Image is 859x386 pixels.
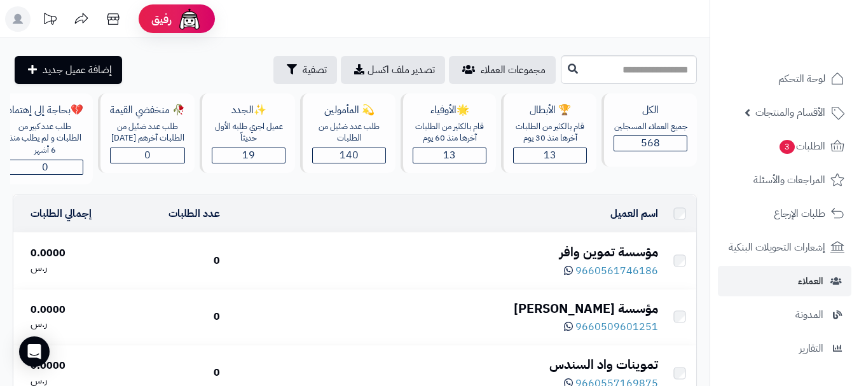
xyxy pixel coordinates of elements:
[718,64,851,94] a: لوحة التحكم
[718,266,851,296] a: العملاء
[368,62,435,78] span: تصدير ملف اكسل
[31,303,105,317] div: 0.0000
[718,165,851,195] a: المراجعات والأسئلة
[177,6,202,32] img: ai-face.png
[575,319,658,334] span: 9660509601251
[778,70,825,88] span: لوحة التحكم
[599,93,699,184] a: الكلجميع العملاء المسجلين568
[230,243,658,261] div: مؤسسة تموين وافر
[774,205,825,223] span: طلبات الإرجاع
[413,103,486,118] div: 🌟الأوفياء
[798,272,823,290] span: العملاء
[151,11,172,27] span: رفيق
[212,121,285,144] div: عميل اجري طلبه الأول حديثاّ
[753,171,825,189] span: المراجعات والأسئلة
[6,121,83,156] div: طلب عدد كبير من الطلبات و لم يطلب منذ 6 أشهر
[340,148,359,163] span: 140
[242,148,255,163] span: 19
[168,206,220,221] a: عدد الطلبات
[212,103,285,118] div: ✨الجدد
[564,263,658,279] a: 9660561746186
[31,261,105,275] div: ر.س
[481,62,546,78] span: مجموعات العملاء
[312,121,386,144] div: طلب عدد ضئيل من الطلبات
[780,140,795,154] span: 3
[115,366,220,380] div: 0
[729,238,825,256] span: إشعارات التحويلات البنكية
[115,254,220,268] div: 0
[34,6,65,35] a: تحديثات المنصة
[312,103,386,118] div: 💫 المأمولين
[230,300,658,318] div: مؤسسة [PERSON_NAME]
[298,93,398,184] a: 💫 المأمولينطلب عدد ضئيل من الطلبات140
[564,319,658,334] a: 9660509601251
[273,56,337,84] button: تصفية
[799,340,823,357] span: التقارير
[19,336,50,367] div: Open Intercom Messenger
[449,56,556,84] a: مجموعات العملاء
[755,104,825,121] span: الأقسام والمنتجات
[230,355,658,374] div: تموينات واد السندس
[31,317,105,331] div: ر.س
[6,103,83,118] div: 💔بحاجة إلى إهتمام
[31,206,92,221] a: إجمالي الطلبات
[398,93,498,184] a: 🌟الأوفياءقام بالكثير من الطلبات آخرها منذ 60 يوم13
[544,148,556,163] span: 13
[443,148,456,163] span: 13
[614,121,687,133] div: جميع العملاء المسجلين
[110,121,185,144] div: طلب عدد ضئيل من الطلبات آخرهم [DATE]
[614,103,687,118] div: الكل
[31,246,105,261] div: 0.0000
[144,148,151,163] span: 0
[641,135,660,151] span: 568
[115,310,220,324] div: 0
[43,62,112,78] span: إضافة عميل جديد
[498,93,599,184] a: 🏆 الأبطالقام بالكثير من الطلبات آخرها منذ 30 يوم13
[773,34,847,61] img: logo-2.png
[575,263,658,279] span: 9660561746186
[95,93,197,184] a: 🥀 منخفضي القيمةطلب عدد ضئيل من الطلبات آخرهم [DATE]0
[778,137,825,155] span: الطلبات
[718,333,851,364] a: التقارير
[795,306,823,324] span: المدونة
[718,232,851,263] a: إشعارات التحويلات البنكية
[610,206,658,221] a: اسم العميل
[718,198,851,229] a: طلبات الإرجاع
[718,300,851,330] a: المدونة
[413,121,486,144] div: قام بالكثير من الطلبات آخرها منذ 60 يوم
[110,103,185,118] div: 🥀 منخفضي القيمة
[513,103,587,118] div: 🏆 الأبطال
[42,160,48,175] span: 0
[513,121,587,144] div: قام بالكثير من الطلبات آخرها منذ 30 يوم
[197,93,298,184] a: ✨الجددعميل اجري طلبه الأول حديثاّ19
[303,62,327,78] span: تصفية
[31,359,105,373] div: 0.0000
[15,56,122,84] a: إضافة عميل جديد
[341,56,445,84] a: تصدير ملف اكسل
[718,131,851,162] a: الطلبات3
